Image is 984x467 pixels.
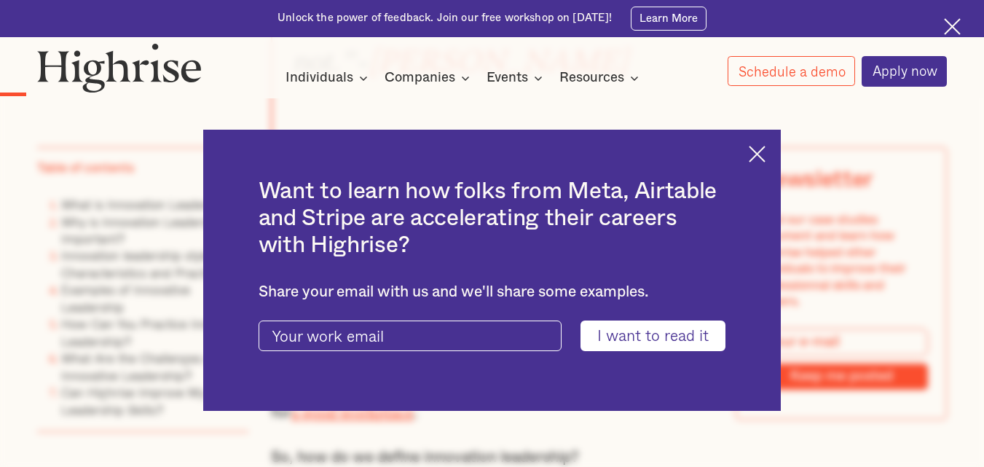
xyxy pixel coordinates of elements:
[278,11,612,25] div: Unlock the power of feedback. Join our free workshop on [DATE]!
[728,56,856,86] a: Schedule a demo
[385,69,455,87] div: Companies
[487,69,547,87] div: Events
[631,7,706,31] a: Learn More
[385,69,474,87] div: Companies
[286,69,372,87] div: Individuals
[580,321,725,351] input: I want to read it
[259,178,726,259] h2: Want to learn how folks from Meta, Airtable and Stripe are accelerating their careers with Highrise?
[749,146,765,162] img: Cross icon
[944,18,961,35] img: Cross icon
[37,43,202,93] img: Highrise logo
[286,69,353,87] div: Individuals
[487,69,528,87] div: Events
[559,69,643,87] div: Resources
[862,56,948,87] a: Apply now
[559,69,624,87] div: Resources
[259,321,562,351] input: Your work email
[259,321,726,351] form: current-ascender-blog-article-modal-form
[259,283,726,302] div: Share your email with us and we'll share some examples.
